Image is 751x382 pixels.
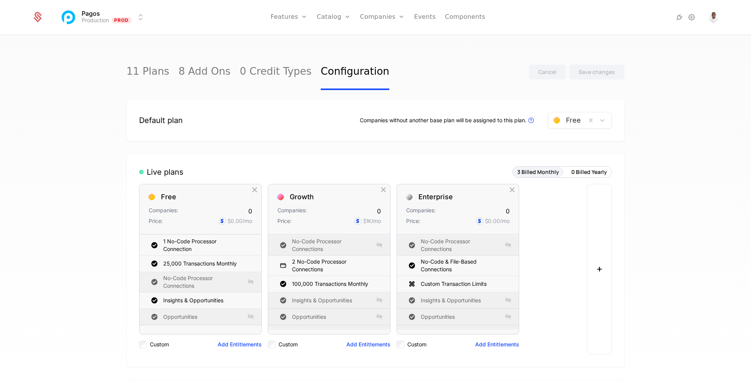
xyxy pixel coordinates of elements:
[228,217,252,225] div: $0.00 /mo
[375,261,384,271] div: Hide Entitlement
[406,217,420,225] div: Price:
[150,341,169,348] label: Custom
[503,240,513,250] div: Show Entitlement
[163,297,223,304] div: Insights & Opportunities
[375,295,384,305] div: Show Entitlement
[375,328,384,338] div: Show Entitlement
[569,64,625,80] button: Save changes
[375,240,384,250] div: Show Entitlement
[485,217,510,225] div: $0.00 /mo
[292,238,372,253] div: No-Code Processor Connections
[112,17,131,23] span: Prod
[418,193,453,200] div: Enterprise
[163,260,237,267] div: 25,000 Transactions Monthly
[161,193,176,200] div: Free
[149,217,163,225] div: Price:
[139,235,261,256] div: 1 No-Code Processor Connection
[246,312,255,322] div: Show Entitlement
[277,217,292,225] div: Price:
[59,8,78,26] img: Pagos
[360,116,536,125] div: Companies without another base plan will be assigned to this plan.
[513,167,564,177] button: 3 Billed Monthly
[62,9,145,26] button: Select environment
[397,292,519,309] div: Insights & Opportunities
[406,207,436,216] div: Companies:
[475,341,519,348] button: Add Entitlements
[421,258,500,273] div: No-Code & File-Based Connections
[139,309,261,325] div: Opportunities
[149,207,178,216] div: Companies:
[687,13,696,22] a: Settings
[279,341,298,348] label: Custom
[407,341,426,348] label: Custom
[421,313,455,321] div: Opportunities
[246,259,255,269] div: Hide Entitlement
[218,341,262,348] button: Add Entitlements
[163,313,197,321] div: Opportunities
[139,292,261,309] div: Insights & Opportunities
[506,207,510,216] div: 0
[375,279,384,289] div: Hide Entitlement
[375,312,384,322] div: Show Entitlement
[421,280,487,288] div: Custom Transaction Limits
[503,312,513,322] div: Show Entitlement
[397,235,519,256] div: No-Code Processor Connections
[82,16,109,24] div: Production
[363,217,381,225] div: $1K /mo
[139,272,261,292] div: No-Code Processor Connections
[397,256,519,276] div: No-Code & File-Based Connections
[268,292,390,309] div: Insights & Opportunities
[377,207,381,216] div: 0
[587,184,612,354] button: +
[163,238,243,253] div: 1 No-Code Processor Connection
[290,193,314,200] div: Growth
[292,297,352,304] div: Insights & Opportunities
[246,295,255,305] div: Hide Entitlement
[421,238,500,253] div: No-Code Processor Connections
[321,54,389,90] a: Configuration
[675,13,684,22] a: Integrations
[397,276,519,292] div: Custom Transaction Limits
[708,12,719,23] img: LJ Durante
[139,256,261,272] div: 25,000 Transactions Monthly
[139,115,183,126] div: Default plan
[246,277,255,287] div: Show Entitlement
[268,235,390,256] div: No-Code Processor Connections
[268,276,390,292] div: 100,000 Transactions Monthly
[579,68,615,76] div: Save changes
[292,258,372,273] div: 2 No-Code Processor Connections
[421,297,481,304] div: Insights & Opportunities
[82,10,100,16] span: Pagos
[538,68,556,76] div: Cancel
[292,313,326,321] div: Opportunities
[139,184,262,354] div: FreeCompanies:0Price:$0.00/mo1 No-Code Processor Connection25,000 Transactions MonthlyNo-Code Pro...
[503,261,513,271] div: Hide Entitlement
[503,279,513,289] div: Hide Entitlement
[179,54,231,90] a: 8 Add Ons
[163,274,243,290] div: No-Code Processor Connections
[397,309,519,325] div: Opportunities
[397,184,519,354] div: EnterpriseCompanies:0Price:$0.00/moNo-Code Processor ConnectionsNo-Code & File-Based ConnectionsC...
[268,184,390,354] div: GrowthCompanies:0Price:$1K/moNo-Code Processor Connections2 No-Code Processor Connections100,000 ...
[708,12,719,23] button: Open user button
[346,341,390,348] button: Add Entitlements
[139,167,184,177] div: Live plans
[246,328,255,338] div: Hide Entitlement
[248,207,252,216] div: 0
[277,207,307,216] div: Companies:
[529,64,566,80] button: Cancel
[268,256,390,276] div: 2 No-Code Processor Connections
[503,328,513,338] div: Show Entitlement
[268,309,390,325] div: Opportunities
[240,54,312,90] a: 0 Credit Types
[292,280,368,288] div: 100,000 Transactions Monthly
[503,295,513,305] div: Show Entitlement
[567,167,612,177] button: 0 Billed Yearly
[246,240,255,250] div: Hide Entitlement
[126,54,169,90] a: 11 Plans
